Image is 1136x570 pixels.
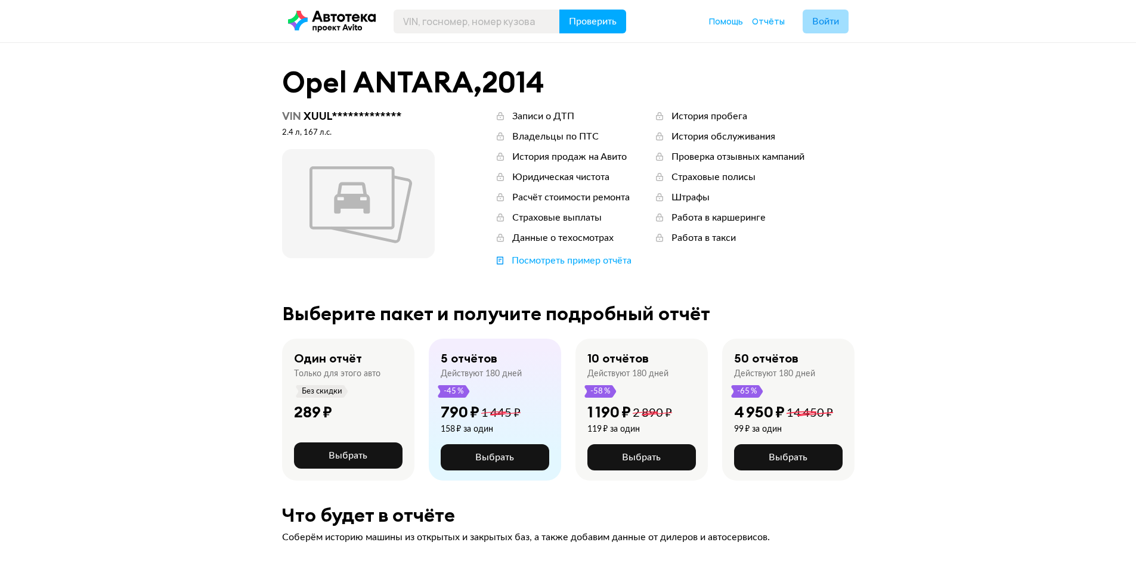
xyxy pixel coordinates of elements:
[769,453,807,462] span: Выбрать
[587,444,696,470] button: Выбрать
[282,531,855,544] div: Соберём историю машины из открытых и закрытых баз, а также добавим данные от дилеров и автосервисов.
[671,191,710,204] div: Штрафы
[282,504,855,526] div: Что будет в отчёте
[671,150,804,163] div: Проверка отзывных кампаний
[671,171,756,184] div: Страховые полисы
[587,368,668,379] div: Действуют 180 дней
[812,17,839,26] span: Войти
[622,453,661,462] span: Выбрать
[633,407,672,419] span: 2 890 ₽
[587,424,672,435] div: 119 ₽ за один
[590,385,611,398] span: -58 %
[587,402,631,422] div: 1 190 ₽
[587,351,649,366] div: 10 отчётов
[282,109,301,123] span: VIN
[443,385,465,398] span: -45 %
[736,385,758,398] span: -65 %
[512,171,609,184] div: Юридическая чистота
[394,10,560,33] input: VIN, госномер, номер кузова
[734,444,843,470] button: Выбрать
[512,110,574,123] div: Записи о ДТП
[671,110,747,123] div: История пробега
[734,368,815,379] div: Действуют 180 дней
[294,351,362,366] div: Один отчёт
[441,402,479,422] div: 790 ₽
[671,231,736,244] div: Работа в такси
[512,130,599,143] div: Владельцы по ПТС
[329,451,367,460] span: Выбрать
[803,10,849,33] button: Войти
[787,407,833,419] span: 14 450 ₽
[512,150,627,163] div: История продаж на Авито
[441,368,522,379] div: Действуют 180 дней
[282,303,855,324] div: Выберите пакет и получите подробный отчёт
[709,16,743,27] a: Помощь
[294,442,403,469] button: Выбрать
[512,211,602,224] div: Страховые выплаты
[441,444,549,470] button: Выбрать
[512,254,632,267] div: Посмотреть пример отчёта
[734,351,798,366] div: 50 отчётов
[569,17,617,26] span: Проверить
[294,368,380,379] div: Только для этого авто
[671,211,766,224] div: Работа в каршеринге
[282,67,855,98] div: Opel ANTARA , 2014
[734,424,833,435] div: 99 ₽ за один
[734,402,785,422] div: 4 950 ₽
[494,254,632,267] a: Посмотреть пример отчёта
[475,453,514,462] span: Выбрать
[441,351,497,366] div: 5 отчётов
[752,16,785,27] a: Отчёты
[559,10,626,33] button: Проверить
[512,191,630,204] div: Расчёт стоимости ремонта
[301,385,343,398] span: Без скидки
[441,424,521,435] div: 158 ₽ за один
[512,231,614,244] div: Данные о техосмотрах
[671,130,775,143] div: История обслуживания
[294,402,332,422] div: 289 ₽
[481,407,521,419] span: 1 445 ₽
[282,128,435,138] div: 2.4 л, 167 л.c.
